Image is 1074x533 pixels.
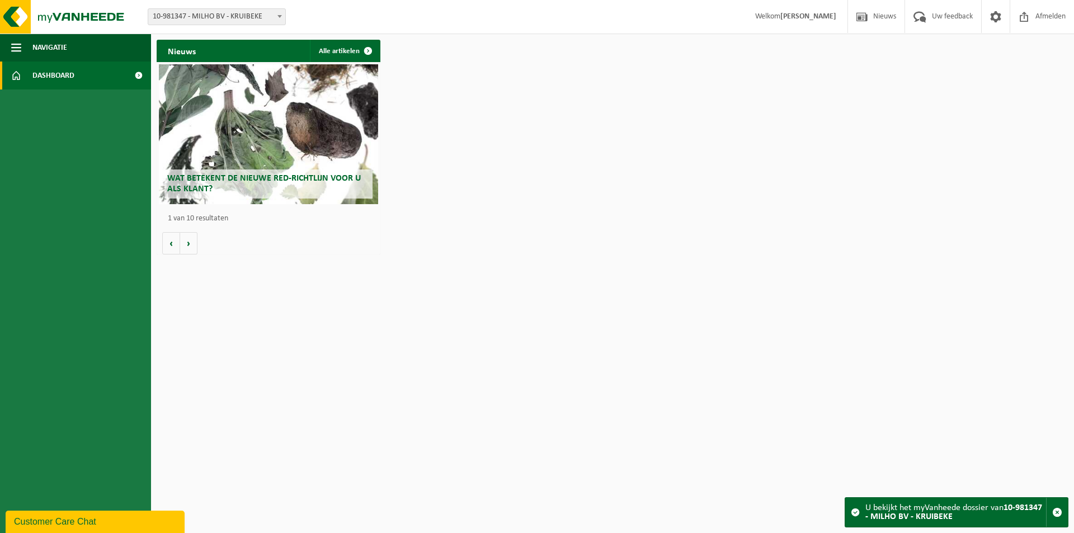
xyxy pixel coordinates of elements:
div: U bekijkt het myVanheede dossier van [865,498,1046,527]
iframe: chat widget [6,508,187,533]
a: Wat betekent de nieuwe RED-richtlijn voor u als klant? [159,64,378,204]
strong: [PERSON_NAME] [780,12,836,21]
button: Vorige [162,232,180,254]
span: 10-981347 - MILHO BV - KRUIBEKE [148,8,286,25]
button: Volgende [180,232,197,254]
span: Navigatie [32,34,67,62]
strong: 10-981347 - MILHO BV - KRUIBEKE [865,503,1042,521]
span: Dashboard [32,62,74,89]
a: Alle artikelen [310,40,379,62]
span: Wat betekent de nieuwe RED-richtlijn voor u als klant? [167,174,361,194]
h2: Nieuws [157,40,207,62]
p: 1 van 10 resultaten [168,215,375,223]
span: 10-981347 - MILHO BV - KRUIBEKE [148,9,285,25]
